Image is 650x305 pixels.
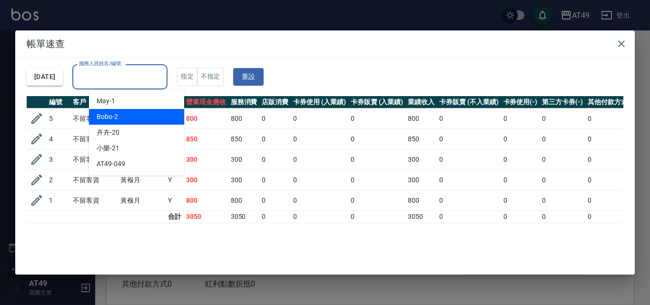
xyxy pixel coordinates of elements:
td: 0 [540,170,585,190]
td: 3050 [405,211,437,223]
td: 0 [348,129,406,149]
th: 其他付款方式(-) [585,96,638,108]
th: 編號 [47,96,70,108]
td: 0 [348,190,406,211]
td: 850 [184,129,228,149]
td: 0 [437,129,501,149]
td: 0 [259,190,291,211]
td: 800 [184,190,228,211]
td: 0 [259,129,291,149]
td: 0 [437,170,501,190]
td: 0 [585,108,638,129]
th: 營業現金應收 [184,96,228,108]
td: 300 [405,170,437,190]
td: 不留客資 [70,108,118,129]
td: 0 [501,170,540,190]
th: 服務消費 [228,96,260,108]
td: 黃褓月 [118,170,166,190]
td: 800 [228,190,260,211]
td: 0 [259,108,291,129]
label: 服務人員姓名/編號 [79,60,121,67]
td: 0 [348,170,406,190]
button: 指定 [177,68,197,86]
td: 850 [405,129,437,149]
td: 0 [540,211,585,223]
button: 不指定 [197,68,224,86]
span: 卉卉 -20 [97,128,119,138]
td: 不留客資 [70,149,118,170]
td: 0 [437,149,501,170]
td: 800 [228,108,260,129]
td: 0 [437,108,501,129]
td: 不留客資 [70,190,118,211]
td: 800 [405,190,437,211]
td: 850 [228,129,260,149]
td: 0 [437,211,501,223]
td: 0 [348,149,406,170]
td: 1 [47,190,70,211]
td: 合計 [166,211,184,223]
td: 0 [348,108,406,129]
td: 不留客資 [70,129,118,149]
td: 0 [259,211,291,223]
td: 0 [501,129,540,149]
span: AT49 -049 [97,159,125,169]
td: 0 [540,149,585,170]
td: 0 [437,190,501,211]
th: 客戶 [70,96,118,108]
td: 0 [585,149,638,170]
td: 0 [501,190,540,211]
td: 4 [47,129,70,149]
th: 第三方卡券(-) [540,96,585,108]
td: 800 [405,108,437,129]
td: 0 [585,211,638,223]
td: 5 [47,108,70,129]
td: 0 [291,129,348,149]
td: 0 [291,149,348,170]
td: 0 [291,190,348,211]
td: 0 [501,211,540,223]
td: 0 [259,170,291,190]
td: 0 [501,149,540,170]
td: 0 [291,211,348,223]
td: 0 [540,129,585,149]
span: Bobo -2 [97,112,118,122]
td: 300 [228,149,260,170]
span: May -1 [97,96,115,106]
h2: 帳單速查 [15,30,635,57]
td: 0 [501,108,540,129]
th: 卡券使用 (入業績) [291,96,348,108]
td: 0 [291,170,348,190]
th: 店販消費 [259,96,291,108]
button: 重設 [233,68,264,86]
td: 3050 [228,211,260,223]
td: 不留客資 [70,170,118,190]
td: 0 [540,108,585,129]
td: 300 [228,170,260,190]
td: 3 [47,149,70,170]
td: 黃褓月 [118,190,166,211]
span: 小樂 -21 [97,143,119,153]
th: 業績收入 [405,96,437,108]
td: 300 [184,149,228,170]
td: 300 [405,149,437,170]
td: Y [166,170,184,190]
td: 800 [184,108,228,129]
th: 卡券販賣 (不入業績) [437,96,501,108]
td: 0 [291,108,348,129]
td: 300 [184,170,228,190]
td: 0 [259,149,291,170]
td: 3050 [184,211,228,223]
td: 0 [348,211,406,223]
td: Y [166,190,184,211]
button: [DATE] [27,68,63,86]
th: 卡券販賣 (入業績) [348,96,406,108]
td: 0 [585,190,638,211]
td: 2 [47,170,70,190]
td: 0 [540,190,585,211]
td: 0 [585,170,638,190]
th: 卡券使用(-) [501,96,540,108]
td: 0 [585,129,638,149]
